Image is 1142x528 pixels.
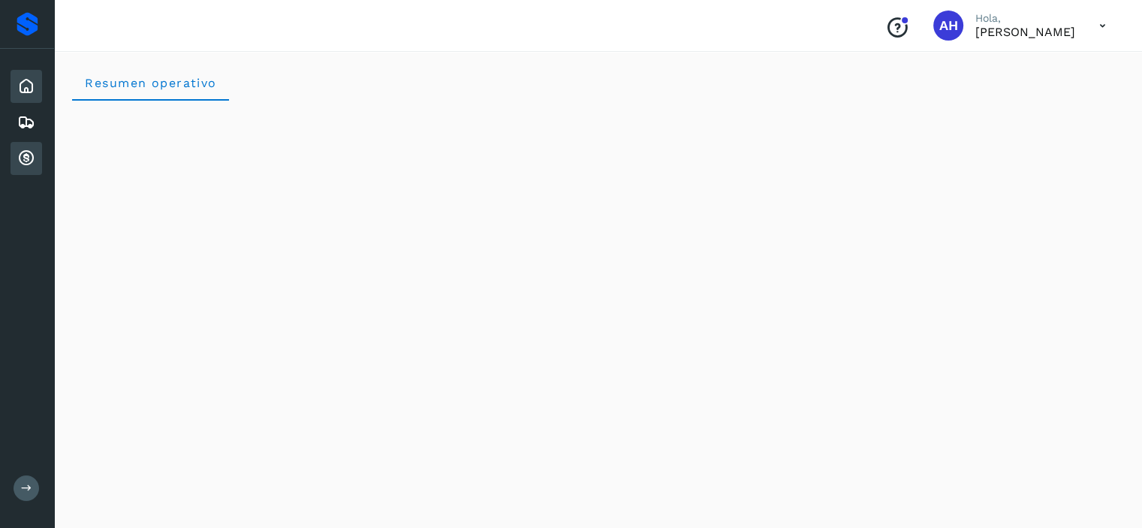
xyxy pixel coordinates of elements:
[84,76,217,90] span: Resumen operativo
[11,142,42,175] div: Cuentas por cobrar
[975,12,1075,25] p: Hola,
[11,106,42,139] div: Embarques
[975,25,1075,39] p: AZUCENA HERNANDEZ LOPEZ
[11,70,42,103] div: Inicio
